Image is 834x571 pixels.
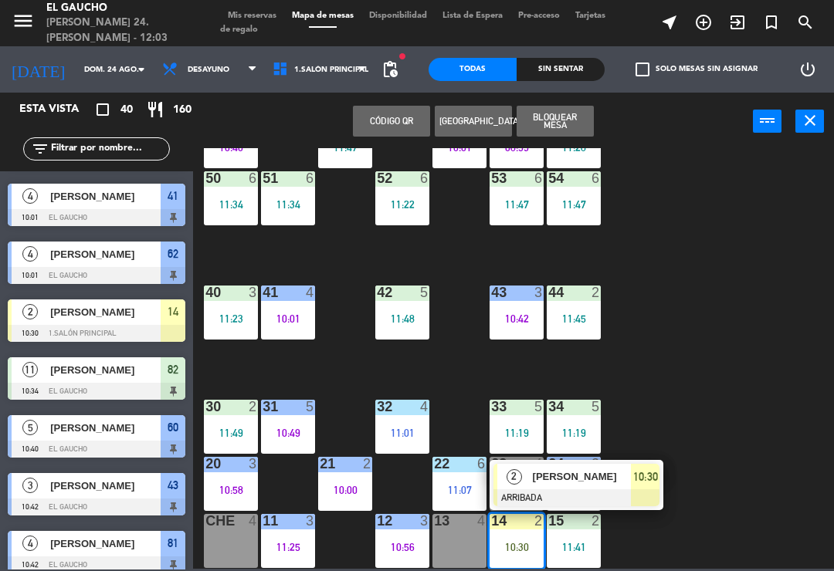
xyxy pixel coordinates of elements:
[435,12,510,20] span: Lista de Espera
[592,457,601,471] div: 3
[12,9,35,32] i: menu
[46,1,197,16] div: El Gaucho
[50,304,161,320] span: [PERSON_NAME]
[796,13,815,32] i: search
[375,313,429,324] div: 11:48
[517,58,605,81] div: Sin sentar
[261,313,315,324] div: 10:01
[168,418,178,437] span: 60
[318,485,372,495] div: 10:00
[534,514,544,528] div: 2
[592,400,601,414] div: 5
[173,101,192,119] span: 160
[533,468,632,485] span: [PERSON_NAME]
[434,457,435,471] div: 22
[205,400,206,414] div: 30
[517,106,594,137] button: Bloquear Mesa
[50,188,161,204] span: [PERSON_NAME]
[420,400,429,414] div: 4
[510,12,568,20] span: Pre-acceso
[490,199,544,210] div: 11:47
[375,542,429,552] div: 10:56
[249,400,258,414] div: 2
[429,58,517,81] div: Todas
[22,536,38,551] span: 4
[353,106,430,137] button: Código qr
[22,420,38,435] span: 5
[754,9,788,35] span: Reserva especial
[728,13,747,32] i: exit_to_app
[318,142,372,153] div: 11:47
[375,199,429,210] div: 11:22
[377,285,378,299] div: 42
[168,360,178,379] span: 82
[548,285,549,299] div: 44
[753,110,781,133] button: power_input
[188,66,229,74] span: Desayuno
[491,514,492,528] div: 14
[491,457,492,471] div: 23
[205,171,206,185] div: 50
[633,468,658,486] span: 10:30
[377,514,378,528] div: 12
[204,199,258,210] div: 11:34
[50,536,161,552] span: [PERSON_NAME]
[548,171,549,185] div: 54
[294,66,368,74] span: 1.Salón Principal
[490,142,544,153] div: 08:59
[434,514,435,528] div: 13
[801,111,819,130] i: close
[22,478,38,493] span: 3
[31,140,49,158] i: filter_list
[491,400,492,414] div: 33
[660,13,679,32] i: near_me
[205,457,206,471] div: 20
[432,485,486,495] div: 11:07
[284,12,361,20] span: Mapa de mesas
[381,60,399,79] span: pending_actions
[50,420,161,436] span: [PERSON_NAME]
[477,514,486,528] div: 4
[636,63,758,76] label: Solo mesas sin asignar
[22,362,38,377] span: 11
[547,199,601,210] div: 11:47
[306,400,315,414] div: 5
[168,476,178,495] span: 43
[306,285,315,299] div: 4
[220,12,284,20] span: Mis reservas
[8,100,111,119] div: Esta vista
[261,427,315,438] div: 10:49
[490,542,544,552] div: 10:30
[204,313,258,324] div: 11:23
[22,304,38,319] span: 2
[491,285,492,299] div: 43
[592,171,601,185] div: 6
[12,9,35,38] button: menu
[204,485,258,495] div: 10:58
[795,110,824,133] button: close
[168,534,178,552] span: 81
[205,285,206,299] div: 40
[592,285,601,299] div: 2
[547,427,601,438] div: 11:19
[534,171,544,185] div: 6
[435,106,512,137] button: [GEOGRAPHIC_DATA]
[420,285,429,299] div: 5
[249,285,258,299] div: 3
[592,514,601,528] div: 2
[146,100,164,119] i: restaurant
[762,13,781,32] i: turned_in_not
[249,171,258,185] div: 6
[46,15,197,46] div: [PERSON_NAME] 24. [PERSON_NAME] - 12:03
[50,246,161,262] span: [PERSON_NAME]
[720,9,754,35] span: WALK IN
[375,427,429,438] div: 11:01
[547,313,601,324] div: 11:45
[377,400,378,414] div: 32
[507,469,522,485] span: 2
[132,60,151,79] i: arrow_drop_down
